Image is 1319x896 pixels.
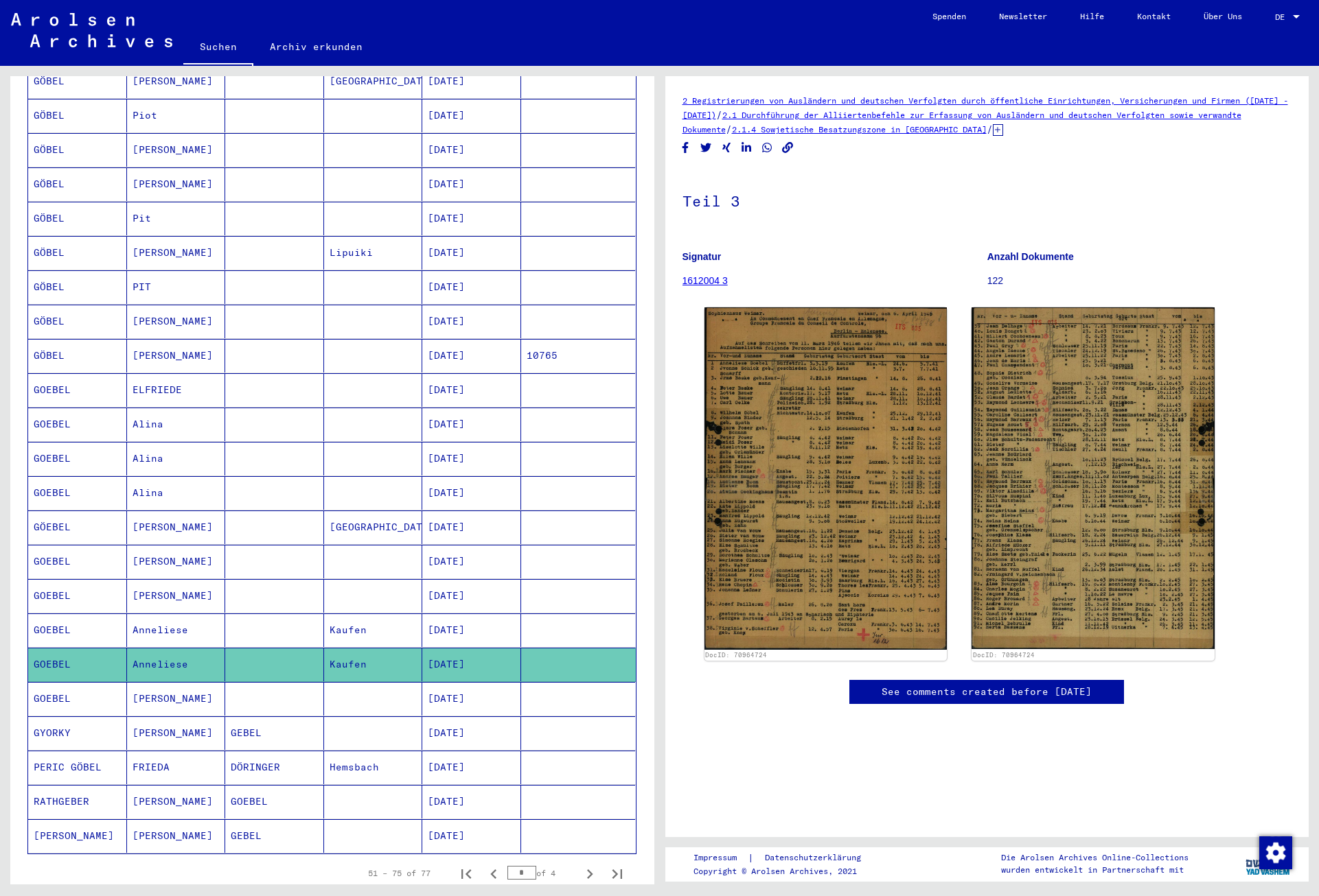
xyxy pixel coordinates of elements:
mat-cell: [DATE] [422,64,521,98]
mat-cell: [PERSON_NAME] [127,236,226,270]
a: DocID: 70964724 [705,651,767,659]
mat-cell: [PERSON_NAME] [127,167,226,201]
mat-cell: Alina [127,408,226,441]
mat-cell: [DATE] [422,167,521,201]
button: Share on Twitter [699,139,713,156]
mat-cell: GÖBEL [28,202,127,235]
mat-cell: GÖBEL [28,167,127,201]
div: of 4 [507,866,576,880]
mat-cell: GOEBEL [28,648,127,681]
mat-cell: [DATE] [422,819,521,853]
p: 122 [987,274,1292,288]
mat-cell: GÖBEL [28,270,127,304]
mat-cell: [DATE] [422,476,521,510]
mat-cell: GOEBEL [225,785,324,818]
mat-cell: GÖBEL [28,305,127,338]
mat-cell: [PERSON_NAME] [28,819,127,853]
mat-cell: [DATE] [422,408,521,441]
a: Archiv erkunden [253,30,379,63]
button: Previous page [480,860,507,887]
p: wurden entwickelt in Partnerschaft mit [1001,864,1189,876]
button: Share on WhatsApp [760,139,775,156]
mat-cell: [DATE] [422,751,521,784]
mat-cell: [PERSON_NAME] [127,819,226,853]
mat-cell: [DATE] [422,270,521,304]
p: Copyright © Arolsen Archives, 2021 [693,865,878,877]
button: Share on Xing [720,139,734,156]
mat-cell: [DATE] [422,579,521,613]
mat-cell: Alina [127,442,226,475]
a: Datenschutzerklärung [754,851,878,865]
a: 2.1 Durchführung der Alliiertenbefehle zur Erfassung von Ausländern und deutschen Verfolgten sowi... [683,110,1241,134]
mat-cell: [PERSON_NAME] [127,545,226,578]
mat-cell: [PERSON_NAME] [127,682,226,716]
mat-cell: GEBEL [225,819,324,853]
img: yv_logo.png [1243,847,1294,881]
mat-cell: RATHGEBER [28,785,127,818]
mat-cell: DÖRINGER [225,751,324,784]
mat-cell: [DATE] [422,648,521,681]
mat-cell: GÖBEL [28,99,127,132]
mat-cell: GÖBEL [28,236,127,270]
mat-cell: GEBEL [225,716,324,750]
a: Impressum [693,851,748,865]
mat-cell: Piot [127,99,226,132]
a: See comments created before [DATE] [882,685,1092,699]
a: 2 Registrierungen von Ausländern und deutschen Verfolgten durch öffentliche Einrichtungen, Versic... [683,95,1288,120]
mat-cell: [PERSON_NAME] [127,716,226,750]
img: 001.jpg [704,307,948,649]
mat-cell: GOEBEL [28,442,127,475]
div: | [693,851,878,865]
mat-cell: Anneliese [127,648,226,681]
a: DocID: 70964724 [973,651,1035,659]
button: Share on Facebook [678,139,693,156]
mat-cell: [DATE] [422,305,521,338]
b: Signatur [683,251,722,262]
p: Die Arolsen Archives Online-Collections [1001,851,1189,864]
span: / [716,108,722,121]
mat-cell: [DATE] [422,442,521,475]
mat-cell: [DATE] [422,373,521,407]
mat-cell: [PERSON_NAME] [127,579,226,613]
mat-cell: GOEBEL [28,545,127,578]
a: 1612004 3 [683,275,728,286]
div: 51 – 75 of 77 [368,867,431,880]
mat-cell: GOEBEL [28,579,127,613]
mat-cell: GOEBEL [28,682,127,716]
mat-cell: [DATE] [422,236,521,270]
mat-cell: GOEBEL [28,408,127,441]
mat-cell: [DATE] [422,99,521,132]
a: Suchen [183,30,253,66]
button: Share on LinkedIn [739,139,754,156]
mat-cell: GOEBEL [28,373,127,407]
mat-cell: Lipuiki [324,236,423,270]
mat-cell: [DATE] [422,716,521,750]
mat-cell: GÖBEL [28,64,127,98]
mat-cell: [PERSON_NAME] [127,339,226,373]
mat-cell: [DATE] [422,545,521,578]
mat-cell: [DATE] [422,785,521,818]
button: Last page [604,860,631,887]
mat-cell: [DATE] [422,682,521,716]
mat-cell: GOEBEL [28,613,127,647]
mat-cell: [PERSON_NAME] [127,510,226,544]
mat-cell: [PERSON_NAME] [127,305,226,338]
mat-cell: [PERSON_NAME] [127,64,226,98]
mat-cell: FRIEDA [127,751,226,784]
mat-cell: GOEBEL [28,476,127,510]
b: Anzahl Dokumente [987,251,1074,262]
img: Zustimmung ändern [1259,836,1292,869]
mat-cell: [DATE] [422,613,521,647]
mat-cell: GYORKY [28,716,127,750]
img: 002.jpg [972,307,1215,649]
a: 2.1.4 Sowjetische Besatzungszone in [GEOGRAPHIC_DATA] [732,124,987,134]
button: Next page [576,860,604,887]
span: / [987,123,993,135]
mat-cell: Alina [127,476,226,510]
mat-cell: GÖBEL [28,339,127,373]
mat-cell: [PERSON_NAME] [127,785,226,818]
mat-cell: Hemsbach [324,751,423,784]
mat-cell: GÖEBEL [28,510,127,544]
mat-cell: GÖBEL [28,133,127,167]
mat-cell: [GEOGRAPHIC_DATA] [324,510,423,544]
